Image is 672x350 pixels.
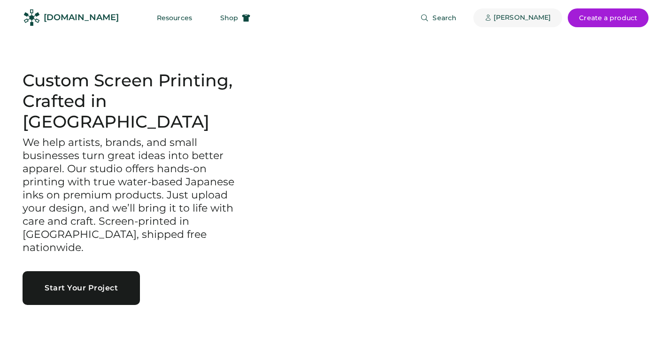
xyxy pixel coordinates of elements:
[23,9,40,26] img: Rendered Logo - Screens
[494,13,551,23] div: [PERSON_NAME]
[433,15,456,21] span: Search
[146,8,203,27] button: Resources
[568,8,649,27] button: Create a product
[220,15,238,21] span: Shop
[209,8,262,27] button: Shop
[23,70,246,132] h1: Custom Screen Printing, Crafted in [GEOGRAPHIC_DATA]
[44,12,119,23] div: [DOMAIN_NAME]
[23,136,246,254] h3: We help artists, brands, and small businesses turn great ideas into better apparel. Our studio of...
[23,271,140,305] button: Start Your Project
[409,8,468,27] button: Search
